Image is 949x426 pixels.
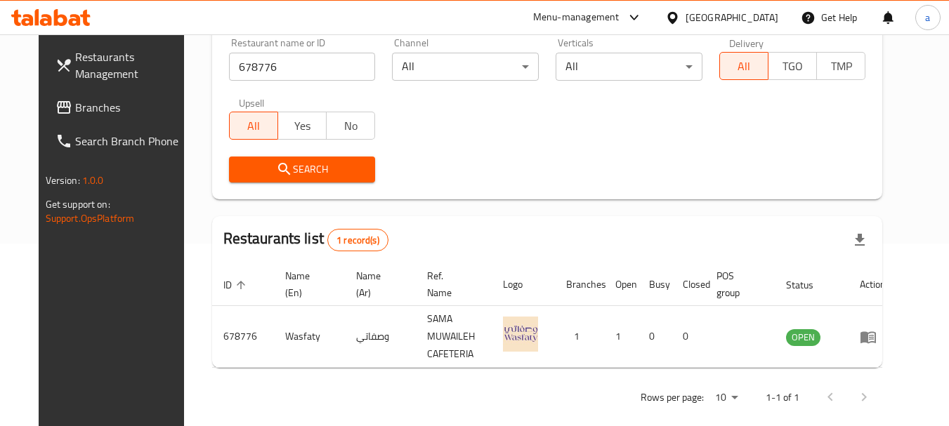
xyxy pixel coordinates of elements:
span: Version: [46,171,80,189]
div: All [556,53,702,81]
button: Search [229,157,376,182]
td: وصفاتي [345,306,416,368]
span: All [726,56,763,76]
a: Branches [44,91,197,124]
span: Search [240,161,365,178]
img: Wasfaty [503,317,538,352]
button: Yes [277,112,327,140]
th: Logo [492,263,555,306]
button: TGO [768,52,817,80]
span: Branches [75,99,186,116]
span: OPEN [786,329,820,345]
th: Action [849,263,897,306]
label: Upsell [239,98,265,107]
td: Wasfaty [274,306,345,368]
span: 1 record(s) [328,234,388,247]
td: SAMA MUWAILEH CAFETERIA [416,306,492,368]
span: Search Branch Phone [75,133,186,149]
span: a [925,10,930,25]
div: Total records count [327,229,388,251]
span: All [235,116,273,136]
span: Get support on: [46,195,110,213]
span: Ref. Name [427,267,475,301]
td: 0 [638,306,672,368]
span: Name (Ar) [356,267,399,301]
div: All [392,53,539,81]
p: Rows per page: [641,389,704,406]
td: 678776 [212,306,274,368]
th: Branches [555,263,604,306]
span: Status [786,277,832,293]
span: TGO [774,56,811,76]
span: 1.0.0 [82,171,104,189]
div: Menu [860,328,886,345]
button: No [326,112,375,140]
a: Restaurants Management [44,40,197,91]
div: [GEOGRAPHIC_DATA] [686,10,778,25]
button: All [229,112,278,140]
h2: Restaurants list [223,228,388,251]
span: Yes [284,116,321,136]
span: TMP [823,56,860,76]
p: 1-1 of 1 [766,389,799,406]
td: 0 [672,306,705,368]
th: Closed [672,263,705,306]
table: enhanced table [212,263,897,368]
button: All [719,52,768,80]
a: Search Branch Phone [44,124,197,158]
td: 1 [604,306,638,368]
span: No [332,116,369,136]
button: TMP [816,52,865,80]
div: Rows per page: [709,387,743,408]
span: Restaurants Management [75,48,186,82]
th: Busy [638,263,672,306]
div: Export file [843,223,877,257]
div: Menu-management [533,9,620,26]
th: Open [604,263,638,306]
span: Name (En) [285,267,328,301]
a: Support.OpsPlatform [46,209,135,227]
span: ID [223,277,250,293]
label: Delivery [729,38,764,48]
span: POS group [716,267,758,301]
td: 1 [555,306,604,368]
input: Search for restaurant name or ID.. [229,53,376,81]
